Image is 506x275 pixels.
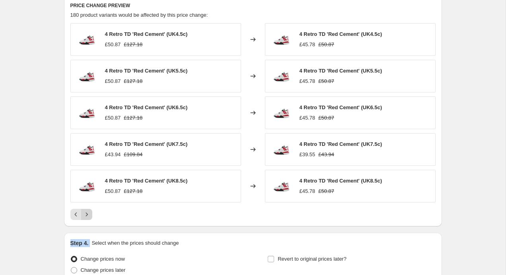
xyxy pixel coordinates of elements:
[269,64,293,88] img: background-editor_output_ae67b5d6-295d-400e-ab95-fd9705f57434_80x.png
[300,77,315,85] div: £45.78
[269,101,293,125] img: background-editor_output_ae67b5d6-295d-400e-ab95-fd9705f57434_80x.png
[300,68,382,74] span: 4 Retro TD 'Red Cement' (UK5.5c)
[318,41,334,49] strike: £50.87
[105,141,188,147] span: 4 Retro TD 'Red Cement' (UK7.5c)
[81,267,126,273] span: Change prices later
[318,77,334,85] strike: £50.87
[75,174,99,198] img: background-editor_output_ae67b5d6-295d-400e-ab95-fd9705f57434_80x.png
[300,31,382,37] span: 4 Retro TD 'Red Cement' (UK4.5c)
[75,64,99,88] img: background-editor_output_ae67b5d6-295d-400e-ab95-fd9705f57434_80x.png
[300,151,315,159] div: £39.55
[105,187,121,195] div: £50.87
[278,256,346,262] span: Revert to original prices later?
[124,187,142,195] strike: £127.18
[300,141,382,147] span: 4 Retro TD 'Red Cement' (UK7.5c)
[105,104,188,110] span: 4 Retro TD 'Red Cement' (UK6.5c)
[318,187,334,195] strike: £50.87
[300,114,315,122] div: £45.78
[70,209,92,220] nav: Pagination
[124,77,142,85] strike: £127.18
[70,239,89,247] h2: Step 4.
[300,178,382,184] span: 4 Retro TD 'Red Cement' (UK8.5c)
[300,187,315,195] div: £45.78
[70,12,208,18] span: 180 product variants would be affected by this price change:
[75,137,99,161] img: background-editor_output_ae67b5d6-295d-400e-ab95-fd9705f57434_80x.png
[75,101,99,125] img: background-editor_output_ae67b5d6-295d-400e-ab95-fd9705f57434_80x.png
[70,2,436,9] h6: PRICE CHANGE PREVIEW
[124,41,142,49] strike: £127.18
[318,114,334,122] strike: £50.87
[105,68,188,74] span: 4 Retro TD 'Red Cement' (UK5.5c)
[105,77,121,85] div: £50.87
[124,114,142,122] strike: £127.18
[75,27,99,51] img: background-editor_output_ae67b5d6-295d-400e-ab95-fd9705f57434_80x.png
[124,151,142,159] strike: £109.84
[105,31,188,37] span: 4 Retro TD 'Red Cement' (UK4.5c)
[300,41,315,49] div: £45.78
[81,209,92,220] button: Next
[269,137,293,161] img: background-editor_output_ae67b5d6-295d-400e-ab95-fd9705f57434_80x.png
[81,256,125,262] span: Change prices now
[70,209,82,220] button: Previous
[269,174,293,198] img: background-editor_output_ae67b5d6-295d-400e-ab95-fd9705f57434_80x.png
[300,104,382,110] span: 4 Retro TD 'Red Cement' (UK6.5c)
[105,41,121,49] div: £50.87
[105,151,121,159] div: £43.94
[91,239,179,247] p: Select when the prices should change
[269,27,293,51] img: background-editor_output_ae67b5d6-295d-400e-ab95-fd9705f57434_80x.png
[318,151,334,159] strike: £43.94
[105,178,188,184] span: 4 Retro TD 'Red Cement' (UK8.5c)
[105,114,121,122] div: £50.87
